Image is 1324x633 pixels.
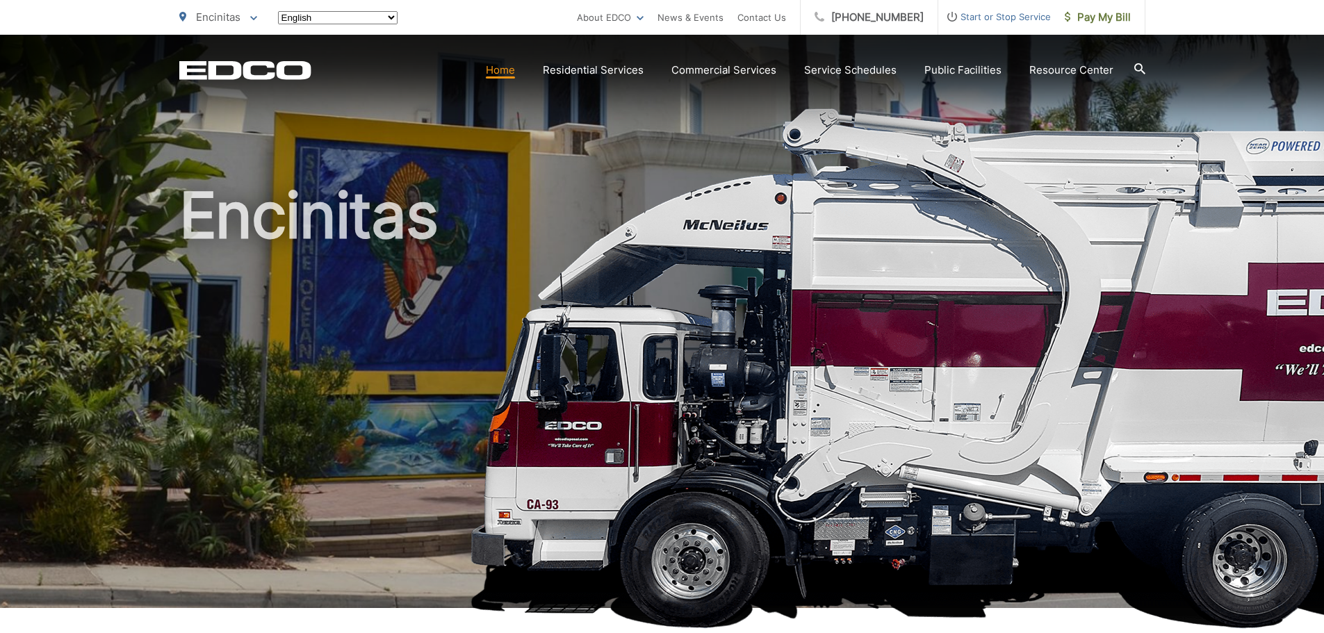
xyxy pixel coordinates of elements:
[671,62,776,79] a: Commercial Services
[1065,9,1131,26] span: Pay My Bill
[924,62,1002,79] a: Public Facilities
[804,62,897,79] a: Service Schedules
[543,62,644,79] a: Residential Services
[737,9,786,26] a: Contact Us
[486,62,515,79] a: Home
[1029,62,1113,79] a: Resource Center
[577,9,644,26] a: About EDCO
[278,11,398,24] select: Select a language
[179,181,1145,620] h1: Encinitas
[196,10,240,24] span: Encinitas
[657,9,724,26] a: News & Events
[179,60,311,80] a: EDCD logo. Return to the homepage.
